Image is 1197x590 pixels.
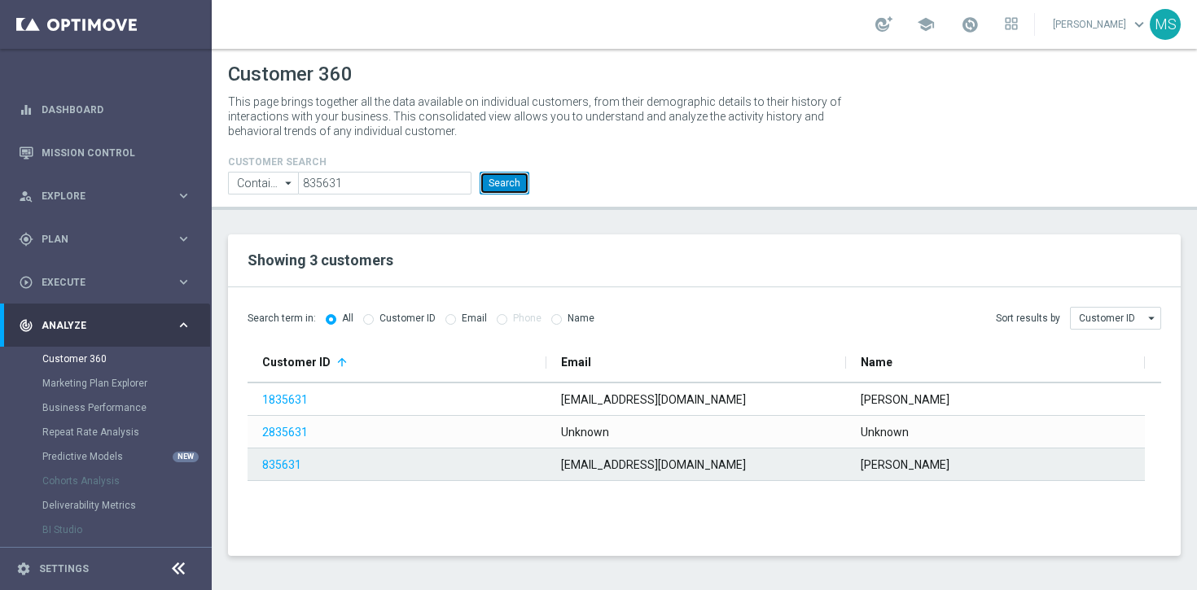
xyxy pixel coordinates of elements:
i: play_circle_outline [19,275,33,290]
div: Dashboard [19,88,191,131]
a: Customer 360 [42,352,169,365]
i: keyboard_arrow_right [176,188,191,203]
button: equalizer Dashboard [18,103,192,116]
span: [EMAIL_ADDRESS][DOMAIN_NAME] [561,458,746,471]
i: settings [16,562,31,576]
i: keyboard_arrow_right [176,317,191,333]
button: Search [480,172,529,194]
label: Name [568,312,594,325]
span: Email [561,356,591,369]
a: Mission Control [42,131,191,174]
i: keyboard_arrow_right [176,231,191,247]
span: Unknown [561,426,609,439]
a: 1835631 [262,393,308,406]
div: Execute [19,275,176,290]
input: Enter CID, Email, name or phone [298,172,471,194]
span: Plan [42,234,176,244]
a: 2835631 [262,426,308,439]
span: Explore [42,191,176,201]
div: Press SPACE to select this row. [248,416,1145,448]
span: Analyze [42,321,176,330]
input: Customer ID [1070,307,1161,330]
i: arrow_drop_down [281,173,297,194]
span: [PERSON_NAME] [861,393,949,406]
a: Predictive Models [42,450,169,463]
i: track_changes [19,318,33,333]
div: Predictive Models [42,444,210,469]
i: keyboard_arrow_right [176,274,191,290]
div: BI Studio [42,518,210,542]
a: Deliverability Metrics [42,499,169,512]
div: NEW [173,452,199,462]
div: Mission Control [19,131,191,174]
div: Deliverability Metrics [42,493,210,518]
button: track_changes Analyze keyboard_arrow_right [18,319,192,332]
span: Name [861,356,892,369]
i: equalizer [19,103,33,117]
button: play_circle_outline Execute keyboard_arrow_right [18,276,192,289]
div: Explore [19,189,176,203]
a: Settings [39,564,89,574]
span: [PERSON_NAME] [861,458,949,471]
input: Contains [228,172,298,194]
a: 835631 [262,458,301,471]
h1: Customer 360 [228,63,1181,86]
div: Analyze [19,318,176,333]
span: school [917,15,935,33]
label: Phone [513,312,541,325]
a: Repeat Rate Analysis [42,426,169,439]
span: Unknown [861,426,909,439]
div: Marketing Plan Explorer [42,371,210,396]
span: [EMAIL_ADDRESS][DOMAIN_NAME] [561,393,746,406]
a: Dashboard [42,88,191,131]
label: Customer ID [379,312,436,325]
div: Repeat Rate Analysis [42,420,210,444]
div: Customer 360 [42,347,210,371]
span: Customer ID [262,356,331,369]
button: Mission Control [18,146,192,160]
i: arrow_drop_down [1144,308,1160,329]
span: Sort results by [996,312,1060,326]
span: Search term in: [248,312,316,326]
a: Business Performance [42,401,169,414]
div: MS [1150,9,1181,40]
div: Cohorts Analysis [42,469,210,493]
span: Execute [42,278,176,287]
a: Marketing Plan Explorer [42,377,169,390]
button: gps_fixed Plan keyboard_arrow_right [18,233,192,246]
p: This page brings together all the data available on individual customers, from their demographic ... [228,94,855,138]
button: person_search Explore keyboard_arrow_right [18,190,192,203]
label: All [342,312,353,325]
i: person_search [19,189,33,203]
h4: CUSTOMER SEARCH [228,156,529,168]
i: gps_fixed [19,232,33,247]
div: Press SPACE to select this row. [248,448,1145,481]
a: [PERSON_NAME]keyboard_arrow_down [1051,12,1150,37]
div: Business Performance [42,396,210,420]
div: Press SPACE to select this row. [248,383,1145,416]
label: Email [462,312,487,325]
span: Showing 3 customers [248,251,393,269]
span: keyboard_arrow_down [1130,15,1148,33]
div: Plan [19,232,176,247]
